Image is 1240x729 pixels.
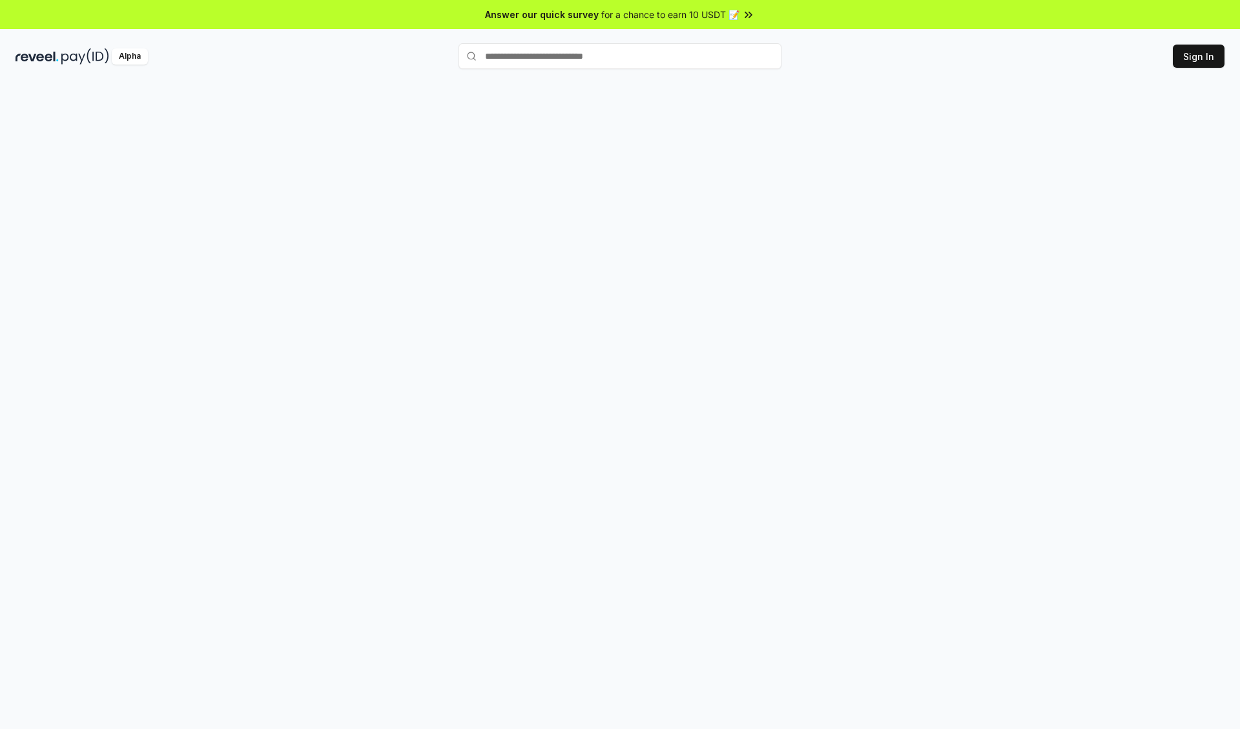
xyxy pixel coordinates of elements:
span: for a chance to earn 10 USDT 📝 [601,8,739,21]
img: reveel_dark [15,48,59,65]
img: pay_id [61,48,109,65]
span: Answer our quick survey [485,8,599,21]
div: Alpha [112,48,148,65]
button: Sign In [1173,45,1224,68]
